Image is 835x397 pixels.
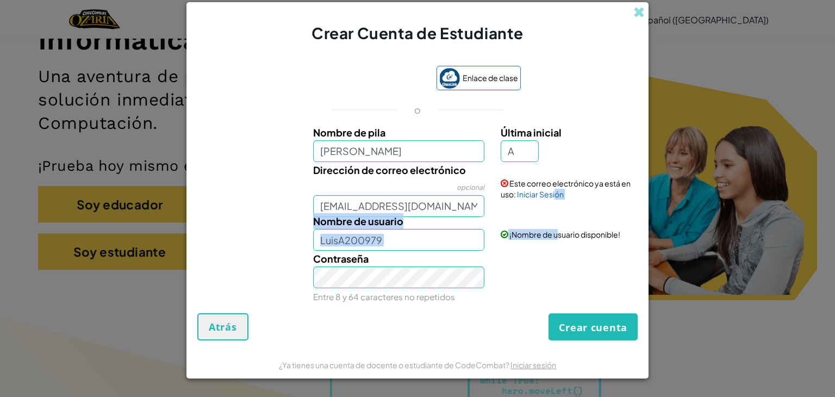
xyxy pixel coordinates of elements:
[414,103,421,116] font: o
[549,313,638,340] button: Crear cuenta
[313,291,455,302] font: Entre 8 y 64 caracteres no repetidos
[463,73,518,83] font: Enlace de clase
[197,313,248,340] button: Atrás
[209,320,237,333] font: Atrás
[457,183,484,191] font: opcional
[509,229,620,239] font: ¡Nombre de usuario disponible!
[309,67,431,91] iframe: Botón de acceso con Google
[313,164,466,176] font: Dirección de correo electrónico
[313,126,385,139] font: Nombre de pila
[439,68,460,89] img: classlink-logo-small.png
[559,321,627,334] font: Crear cuenta
[313,252,369,265] font: Contraseña
[517,189,564,199] font: Iniciar Sesión
[510,360,556,370] a: Iniciar sesión
[313,215,403,227] font: Nombre de usuario
[279,360,509,370] font: ¿Ya tienes una cuenta de docente o estudiante de CodeCombat?
[501,178,631,199] font: Este correo electrónico ya está en uso:
[311,23,524,42] font: Crear Cuenta de Estudiante
[501,126,562,139] font: Última inicial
